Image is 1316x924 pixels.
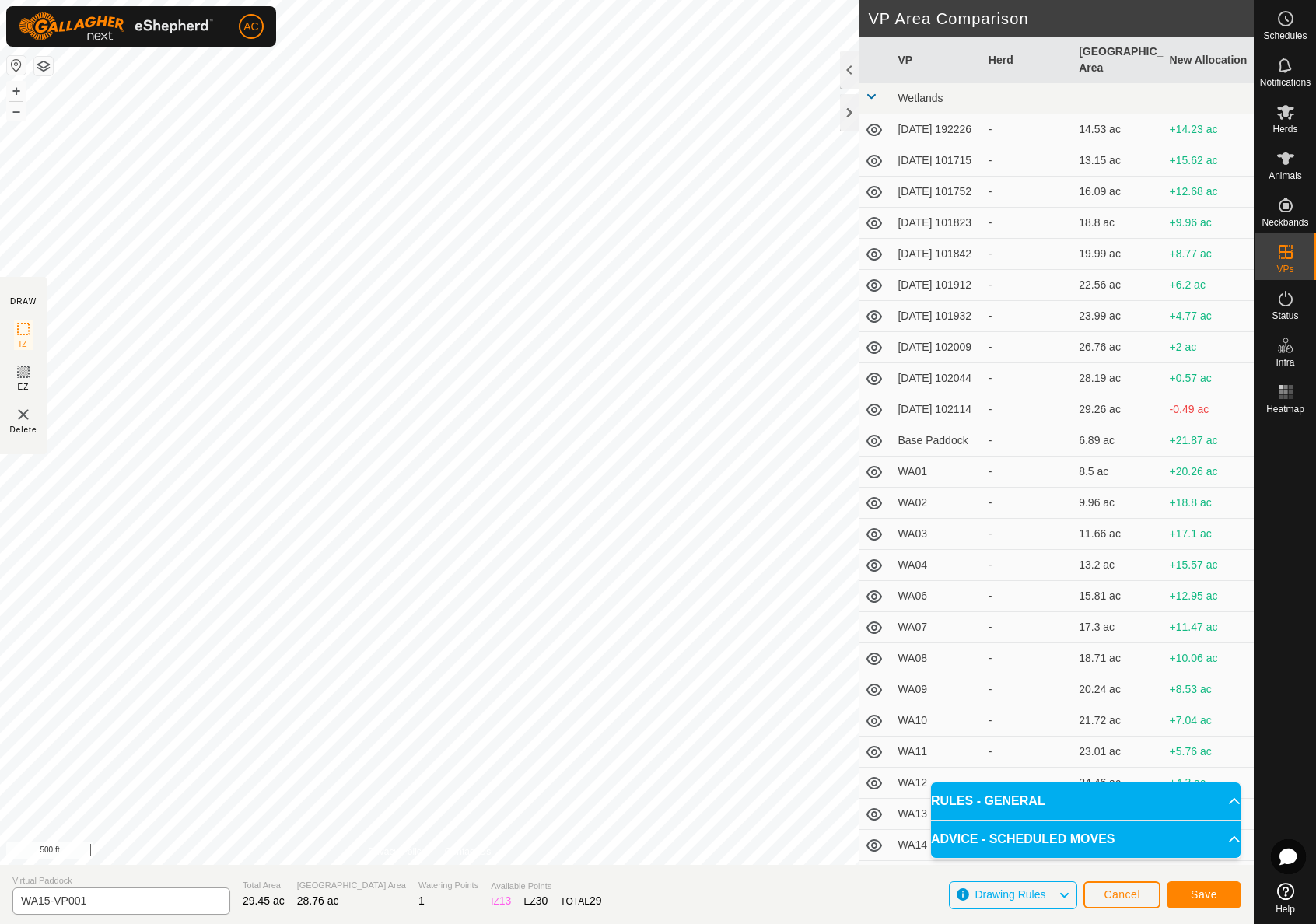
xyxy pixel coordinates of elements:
[1073,519,1163,550] td: 11.66 ac
[1164,332,1254,363] td: +2 ac
[1164,550,1254,581] td: +15.57 ac
[243,879,285,892] span: Total Area
[989,681,1066,698] div: -
[1073,581,1163,612] td: 15.81 ac
[891,643,982,674] td: WA08
[1167,881,1241,908] button: Save
[989,588,1066,604] div: -
[1073,737,1163,768] td: 23.01 ac
[1073,425,1163,457] td: 6.89 ac
[1263,31,1307,40] span: Schedules
[1272,124,1297,134] span: Herds
[1164,488,1254,519] td: +18.8 ac
[1164,457,1254,488] td: +20.26 ac
[1164,145,1254,177] td: +15.62 ac
[1255,877,1316,920] a: Help
[1164,177,1254,208] td: +12.68 ac
[989,121,1066,138] div: -
[1073,612,1163,643] td: 17.3 ac
[891,674,982,705] td: WA09
[1073,239,1163,270] td: 19.99 ac
[1073,37,1163,83] th: [GEOGRAPHIC_DATA] Area
[1073,861,1163,892] td: 8.28 ac
[1073,363,1163,394] td: 28.19 ac
[868,9,1254,28] h2: VP Area Comparison
[989,215,1066,231] div: -
[1164,114,1254,145] td: +14.23 ac
[590,894,602,907] span: 29
[989,152,1066,169] div: -
[18,381,30,393] span: EZ
[368,845,426,859] a: Privacy Policy
[891,301,982,332] td: [DATE] 101932
[1260,78,1311,87] span: Notifications
[7,82,26,100] button: +
[1266,404,1304,414] span: Heatmap
[891,425,982,457] td: Base Paddock
[989,370,1066,387] div: -
[1073,643,1163,674] td: 18.71 ac
[1073,488,1163,519] td: 9.96 ac
[1164,674,1254,705] td: +8.53 ac
[891,145,982,177] td: [DATE] 101715
[491,880,601,893] span: Available Points
[1164,270,1254,301] td: +6.2 ac
[1073,674,1163,705] td: 20.24 ac
[1073,457,1163,488] td: 8.5 ac
[989,526,1066,542] div: -
[975,888,1045,901] span: Drawing Rules
[891,332,982,363] td: [DATE] 102009
[989,650,1066,667] div: -
[891,177,982,208] td: [DATE] 101752
[1276,264,1293,274] span: VPs
[891,612,982,643] td: WA07
[243,894,285,907] span: 29.45 ac
[989,339,1066,355] div: -
[931,782,1241,820] p-accordion-header: RULES - GENERAL
[1164,394,1254,425] td: -0.49 ac
[1164,705,1254,737] td: +7.04 ac
[989,184,1066,200] div: -
[1073,177,1163,208] td: 16.09 ac
[1073,394,1163,425] td: 29.26 ac
[1164,37,1254,83] th: New Allocation
[989,246,1066,262] div: -
[989,401,1066,418] div: -
[989,775,1066,791] div: -
[891,581,982,612] td: WA06
[1073,332,1163,363] td: 26.76 ac
[891,799,982,830] td: WA13
[297,879,406,892] span: [GEOGRAPHIC_DATA] Area
[891,768,982,799] td: WA12
[523,893,548,909] div: EZ
[10,296,37,307] div: DRAW
[1104,888,1140,901] span: Cancel
[1073,208,1163,239] td: 18.8 ac
[989,464,1066,480] div: -
[1164,363,1254,394] td: +0.57 ac
[19,338,28,350] span: IZ
[898,92,943,104] span: Wetlands
[1073,550,1163,581] td: 13.2 ac
[536,894,548,907] span: 30
[891,363,982,394] td: [DATE] 102044
[14,405,33,424] img: VP
[989,712,1066,729] div: -
[1073,768,1163,799] td: 24.46 ac
[1073,270,1163,301] td: 22.56 ac
[7,56,26,75] button: Reset Map
[418,879,478,892] span: Watering Points
[891,239,982,270] td: [DATE] 101842
[1073,705,1163,737] td: 21.72 ac
[1269,171,1302,180] span: Animals
[1164,861,1254,892] td: +20.49 ac
[1073,114,1163,145] td: 14.53 ac
[891,861,982,892] td: WB01
[931,792,1045,810] span: RULES - GENERAL
[445,845,491,859] a: Contact Us
[891,208,982,239] td: [DATE] 101823
[1164,519,1254,550] td: +17.1 ac
[1164,643,1254,674] td: +10.06 ac
[1073,301,1163,332] td: 23.99 ac
[1164,208,1254,239] td: +9.96 ac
